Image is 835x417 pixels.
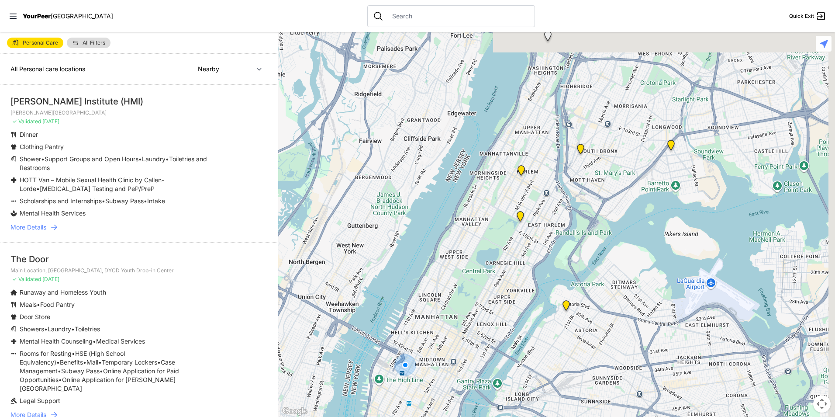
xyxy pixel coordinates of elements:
[516,165,527,179] div: Uptown/Harlem DYCD Youth Drop-in Center
[157,358,161,366] span: •
[20,337,93,345] span: Mental Health Counseling
[10,95,268,108] div: [PERSON_NAME] Institute (HMI)
[147,197,165,205] span: Intake
[72,350,75,357] span: •
[20,143,64,150] span: Clothing Pantry
[20,325,44,333] span: Showers
[67,38,110,48] a: All Filters
[44,325,48,333] span: •
[10,65,85,73] span: All Personal care locations
[20,397,60,404] span: Legal Support
[71,325,75,333] span: •
[10,267,268,274] p: Main Location, [GEOGRAPHIC_DATA], DYCD Youth Drop-in Center
[10,223,46,232] span: More Details
[10,253,268,265] div: The Door
[105,197,144,205] span: Subway Pass
[23,12,51,20] span: YourPeer
[83,358,86,366] span: •
[10,109,268,116] p: [PERSON_NAME][GEOGRAPHIC_DATA]
[37,301,40,308] span: •
[96,337,145,345] span: Medical Services
[20,350,72,357] span: Rooms for Resting
[58,367,61,375] span: •
[20,288,106,296] span: Runaway and Homeless Youth
[20,155,41,163] span: Shower
[666,140,676,154] div: Living Room 24-Hour Drop-In Center
[102,358,157,366] span: Temporary Lockers
[40,185,155,192] span: [MEDICAL_DATA] Testing and PeP/PreP
[40,301,75,308] span: Food Pantry
[23,14,113,19] a: YourPeer[GEOGRAPHIC_DATA]
[23,40,58,45] span: Personal Care
[98,358,102,366] span: •
[10,223,268,232] a: More Details
[144,197,147,205] span: •
[100,367,103,375] span: •
[51,12,113,20] span: [GEOGRAPHIC_DATA]
[20,313,50,320] span: Door Store
[20,176,164,192] span: HOTT Van – Mobile Sexual Health Clinic by Callen-Lorde
[142,155,166,163] span: Laundry
[20,209,86,217] span: Mental Health Services
[93,337,96,345] span: •
[61,367,100,375] span: Subway Pass
[45,155,138,163] span: Support Groups and Open Hours
[280,406,309,417] img: Google
[75,325,100,333] span: Toiletries
[280,406,309,417] a: Open this area in Google Maps (opens a new window)
[789,11,826,21] a: Quick Exit
[7,38,63,48] a: Personal Care
[20,301,37,308] span: Meals
[102,197,105,205] span: •
[41,155,45,163] span: •
[387,12,529,21] input: Search
[813,395,831,413] button: Map camera controls
[42,118,59,125] span: [DATE]
[12,118,41,125] span: ✓ Validated
[59,376,62,383] span: •
[83,40,105,45] span: All Filters
[48,325,71,333] span: Laundry
[86,358,98,366] span: Mail
[12,276,41,282] span: ✓ Validated
[575,144,586,158] div: Harm Reduction Center
[20,376,176,392] span: Online Application for [PERSON_NAME][GEOGRAPHIC_DATA]
[542,31,553,45] div: La Sala Drop-In Center
[20,197,102,205] span: Scholarships and Internships
[42,276,59,282] span: [DATE]
[20,131,38,138] span: Dinner
[60,358,83,366] span: Benefits
[36,185,40,192] span: •
[515,211,526,225] div: Manhattan
[394,354,416,376] div: You are here!
[138,155,142,163] span: •
[56,358,60,366] span: •
[166,155,169,163] span: •
[789,13,814,20] span: Quick Exit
